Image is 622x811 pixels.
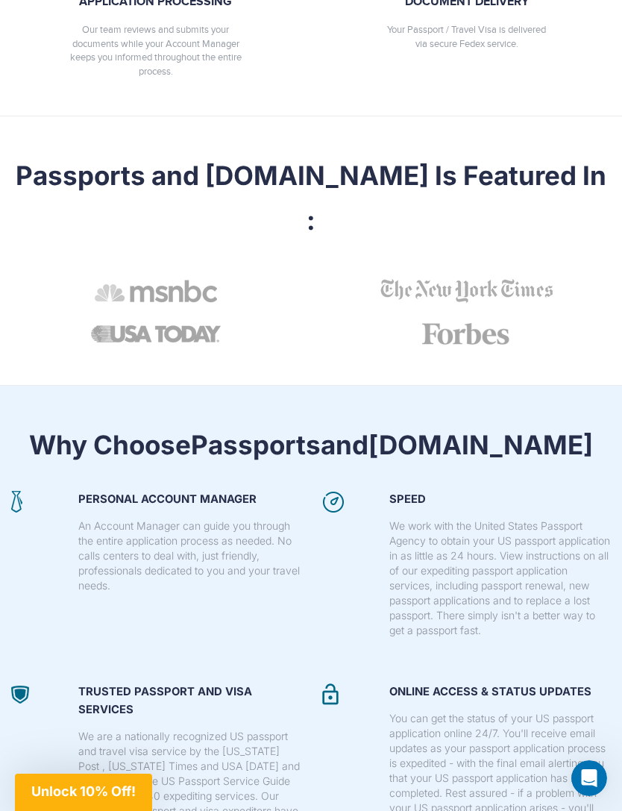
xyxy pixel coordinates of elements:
strong: Passports [191,429,321,460]
img: image description [91,325,221,343]
div: Unlock 10% Off! [15,774,152,811]
img: image description [11,683,35,707]
h3: Passports and [DOMAIN_NAME] Is Featured In : [11,154,611,242]
img: image description [322,683,346,707]
p: Our team reviews and submits your documents while your Account Manager keeps you informed through... [70,23,242,78]
img: image description [322,490,346,514]
img: image description [11,490,35,514]
img: image description [422,323,511,345]
strong: [DOMAIN_NAME] [368,429,593,460]
strong: Trusted Passport and Visa Services [78,683,300,718]
img: image description [380,278,553,304]
p: Your Passport / Travel Visa is delivered via secure Fedex service. [381,23,553,51]
strong: Online Access & Status Updates [389,683,611,701]
h2: Why Choose and [11,423,611,468]
strong: Personal Account Manager [78,490,300,508]
iframe: Intercom live chat [571,760,607,796]
img: image description [95,277,217,305]
p: An Account Manager can guide you through the entire application process as needed. No calls cente... [78,519,300,593]
p: We work with the United States Passport Agency to obtain your US passport application in as littl... [389,519,611,638]
strong: Speed [389,490,611,508]
span: Unlock 10% Off! [31,783,136,799]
